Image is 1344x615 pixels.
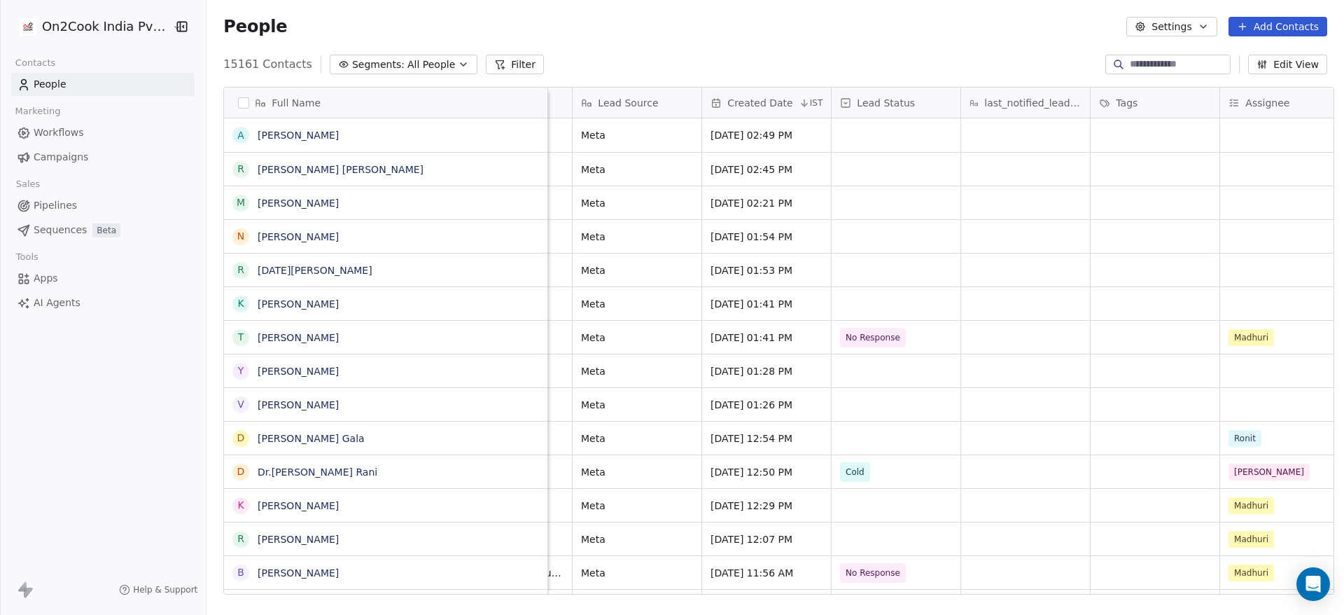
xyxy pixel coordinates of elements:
[1296,567,1330,601] div: Open Intercom Messenger
[92,223,120,237] span: Beta
[581,163,693,177] span: Meta
[237,464,245,479] div: D
[710,465,822,479] span: [DATE] 12:50 PM
[710,297,822,311] span: [DATE] 01:41 PM
[573,88,701,118] div: Lead Source
[832,88,960,118] div: Lead Status
[42,18,169,36] span: On2Cook India Pvt. Ltd.
[9,101,66,122] span: Marketing
[11,291,195,315] a: AI Agents
[581,230,693,244] span: Meta
[598,96,658,110] span: Lead Source
[10,174,46,195] span: Sales
[237,431,245,445] div: D
[352,57,405,72] span: Segments:
[710,431,822,445] span: [DATE] 12:54 PM
[238,330,244,345] div: T
[119,584,197,595] a: Help & Support
[34,125,84,140] span: Workflows
[258,467,377,478] a: Dr.[PERSON_NAME] Rani
[11,267,195,290] a: Apps
[238,498,244,513] div: K
[727,96,792,110] span: Created Date
[710,331,822,345] span: [DATE] 01:41 PM
[237,195,245,210] div: M
[224,118,548,595] div: grid
[581,263,693,277] span: Meta
[581,465,693,479] span: Meta
[34,223,87,237] span: Sequences
[34,150,88,165] span: Campaigns
[258,534,339,545] a: [PERSON_NAME]
[34,271,58,286] span: Apps
[258,164,423,175] a: [PERSON_NAME] [PERSON_NAME]
[581,499,693,513] span: Meta
[846,331,900,345] span: No Response
[710,532,822,546] span: [DATE] 12:07 PM
[710,566,822,580] span: [DATE] 11:56 AM
[581,532,693,546] span: Meta
[258,567,339,579] a: [PERSON_NAME]
[238,128,245,143] div: A
[238,296,244,311] div: K
[846,465,864,479] span: Cold
[11,194,195,217] a: Pipelines
[1228,565,1274,581] span: Madhuri
[1228,497,1274,514] span: Madhuri
[258,231,339,242] a: [PERSON_NAME]
[133,584,197,595] span: Help & Support
[702,88,831,118] div: Created DateIST
[1245,96,1289,110] span: Assignee
[11,73,195,96] a: People
[237,229,244,244] div: N
[1126,17,1217,36] button: Settings
[1091,88,1219,118] div: Tags
[581,297,693,311] span: Meta
[272,96,321,110] span: Full Name
[237,532,244,546] div: R
[223,16,287,37] span: People
[1116,96,1137,110] span: Tags
[11,146,195,169] a: Campaigns
[258,198,339,209] a: [PERSON_NAME]
[710,230,822,244] span: [DATE] 01:54 PM
[34,296,80,310] span: AI Agents
[258,130,339,141] a: [PERSON_NAME]
[237,263,244,277] div: R
[9,53,62,74] span: Contacts
[710,196,822,210] span: [DATE] 02:21 PM
[11,219,195,242] a: SequencesBeta
[17,15,163,39] button: On2Cook India Pvt. Ltd.
[710,364,822,378] span: [DATE] 01:28 PM
[224,88,547,118] div: Full Name
[581,196,693,210] span: Meta
[1228,430,1261,447] span: Ronit
[846,566,900,580] span: No Response
[258,366,339,377] a: [PERSON_NAME]
[710,398,822,412] span: [DATE] 01:26 PM
[1248,55,1327,74] button: Edit View
[20,18,36,35] img: on2cook%20logo-04%20copy.jpg
[984,96,1081,110] span: last_notified_lead_status
[486,55,544,74] button: Filter
[1228,329,1274,346] span: Madhuri
[581,398,693,412] span: Meta
[34,77,66,92] span: People
[710,128,822,142] span: [DATE] 02:49 PM
[258,332,339,343] a: [PERSON_NAME]
[1228,464,1310,481] span: [PERSON_NAME]
[10,247,44,268] span: Tools
[581,364,693,378] span: Meta
[581,566,693,580] span: Meta
[810,97,823,109] span: IST
[258,399,339,410] a: [PERSON_NAME]
[581,431,693,445] span: Meta
[1228,17,1327,36] button: Add Contacts
[710,263,822,277] span: [DATE] 01:53 PM
[407,57,455,72] span: All People
[238,364,244,378] div: Y
[238,397,245,412] div: V
[258,265,372,276] a: [DATE][PERSON_NAME]
[34,198,77,213] span: Pipelines
[237,162,244,177] div: R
